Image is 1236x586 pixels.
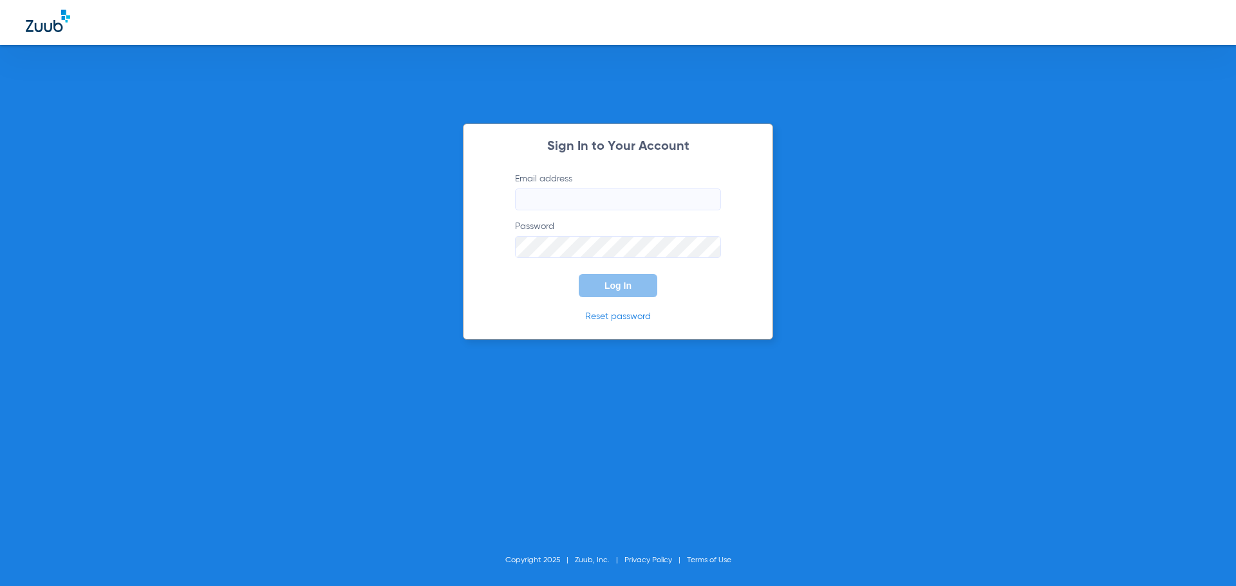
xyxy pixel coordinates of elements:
input: Email address [515,188,721,210]
h2: Sign In to Your Account [496,140,740,153]
img: Zuub Logo [26,10,70,32]
a: Reset password [585,312,651,321]
li: Copyright 2025 [505,554,575,567]
li: Zuub, Inc. [575,554,624,567]
iframe: Chat Widget [1172,524,1236,586]
input: Password [515,236,721,258]
span: Log In [604,280,632,291]
button: Log In [579,274,657,297]
label: Password [515,220,721,258]
a: Terms of Use [687,556,731,564]
label: Email address [515,172,721,210]
a: Privacy Policy [624,556,672,564]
